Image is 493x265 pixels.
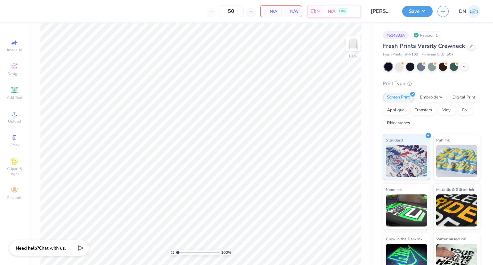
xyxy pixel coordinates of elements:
div: Vinyl [438,106,456,115]
span: Water based Ink [436,235,466,242]
input: – – [219,5,244,17]
span: Puff Ink [436,137,450,143]
span: Upload [8,119,21,124]
span: Greek [10,142,20,148]
span: Standard [386,137,403,143]
img: Standard [386,145,427,177]
span: N/A [264,8,277,15]
span: Minimum Order: 50 + [421,52,454,57]
div: Embroidery [416,93,446,102]
a: DN [459,5,480,18]
span: # FP103 [405,52,418,57]
strong: Need help? [16,245,39,251]
span: Designs [7,71,22,76]
span: Image AI [7,47,22,53]
img: Danielle Newport [468,5,480,18]
input: Untitled Design [366,5,397,18]
span: DN [459,8,466,15]
div: Digital Print [448,93,480,102]
span: 100 % [221,250,231,255]
div: Revision 1 [412,31,441,39]
img: Puff Ink [436,145,478,177]
img: Neon Ink [386,194,427,227]
span: Fresh Prints Varsity Crewneck [383,42,465,50]
div: Applique [383,106,409,115]
div: Print Type [383,80,480,87]
div: Transfers [411,106,436,115]
span: Glow in the Dark Ink [386,235,422,242]
span: FREE [339,9,346,13]
div: Screen Print [383,93,414,102]
button: Save [402,6,433,17]
span: Metallic & Glitter Ink [436,186,474,193]
span: Fresh Prints [383,52,402,57]
span: N/A [328,8,335,15]
span: Decorate [7,195,22,200]
span: Add Text [7,95,22,100]
div: Foil [458,106,473,115]
span: Chat with us. [39,245,66,251]
div: Back [349,53,357,59]
img: Metallic & Glitter Ink [436,194,478,227]
img: Back [347,37,359,50]
div: Rhinestones [383,118,414,128]
span: Clipart & logos [3,166,26,176]
span: Neon Ink [386,186,402,193]
span: N/A [285,8,298,15]
div: # 514833A [383,31,409,39]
